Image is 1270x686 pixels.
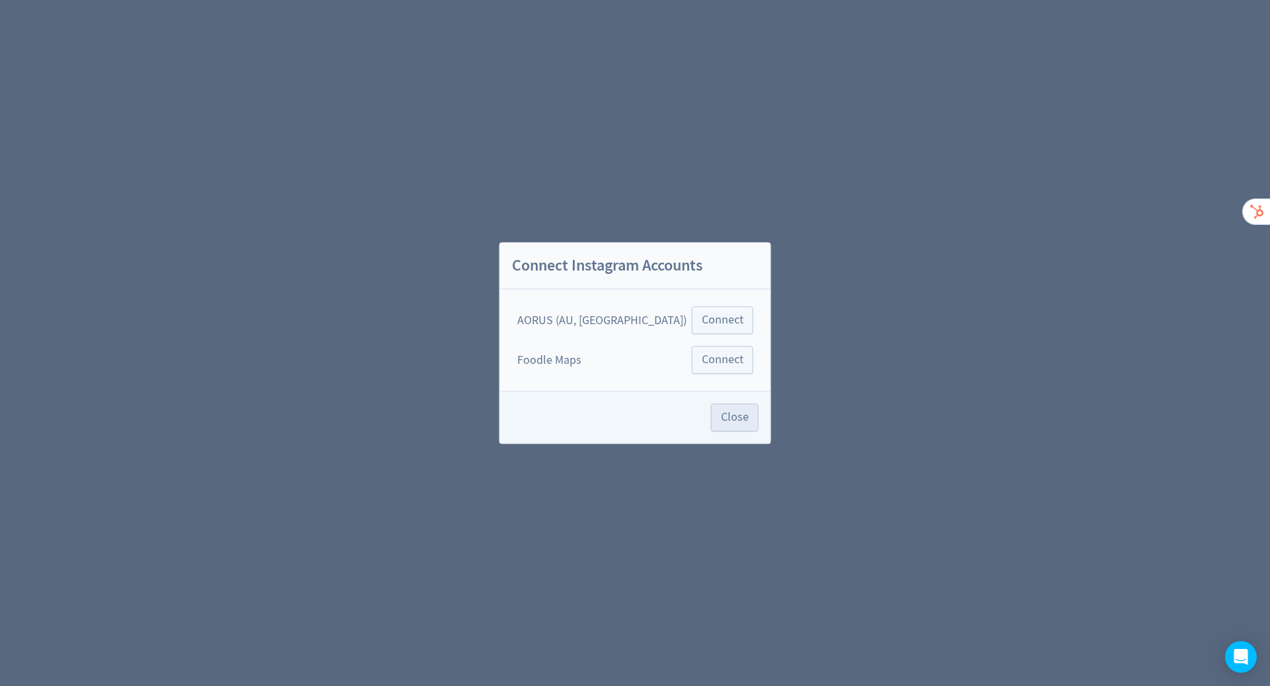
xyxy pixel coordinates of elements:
div: Open Intercom Messenger [1225,641,1257,673]
span: Connect [702,314,743,326]
span: Close [721,411,749,423]
div: AORUS (AU, [GEOGRAPHIC_DATA]) [517,312,687,329]
span: Connect [702,354,743,366]
button: Close [711,404,759,431]
button: Connect [692,346,753,374]
h2: Connect Instagram Accounts [500,243,771,290]
button: Connect [692,306,753,334]
div: Foodle Maps [517,352,581,368]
